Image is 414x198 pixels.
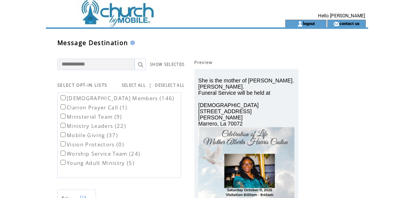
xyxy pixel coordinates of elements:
[61,114,66,119] input: Ministerial Team (9)
[61,160,66,165] input: Young Adult Ministry (5)
[149,82,152,89] span: |
[194,60,212,65] span: Preview
[128,40,135,45] img: help.gif
[59,150,140,157] label: Worship Service Team (24)
[318,13,365,18] span: Hello [PERSON_NAME]
[59,141,124,148] label: Vision Protectors (0)
[59,159,135,166] label: Young Adult Ministry (5)
[61,95,66,100] input: [DEMOGRAPHIC_DATA] Members (146)
[59,113,122,120] label: Ministerial Team (9)
[61,141,66,146] input: Vision Protectors (0)
[150,62,185,67] a: SHOW SELECTED
[61,151,66,156] input: Worship Service Team (24)
[155,83,185,88] a: DESELECT ALL
[61,104,66,109] input: Clarion Prayer Call (1)
[61,132,66,137] input: Mobile Giving (37)
[59,104,128,111] label: Clarion Prayer Call (1)
[303,21,315,26] a: logout
[333,21,339,27] img: contact_us_icon.gif
[122,83,146,88] a: SELECT ALL
[57,39,128,47] span: Message Destination
[59,122,126,129] label: Ministry Leaders (22)
[297,21,303,27] img: account_icon.gif
[198,77,294,127] span: She is the mother of [PERSON_NAME]. [PERSON_NAME]. Funeral Service will be held at [DEMOGRAPHIC_D...
[339,21,360,26] a: contact us
[59,132,118,139] label: Mobile Giving (37)
[61,123,66,128] input: Ministry Leaders (22)
[57,82,107,88] span: SELECT OPT-IN LISTS
[59,95,175,102] label: [DEMOGRAPHIC_DATA] Members (146)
